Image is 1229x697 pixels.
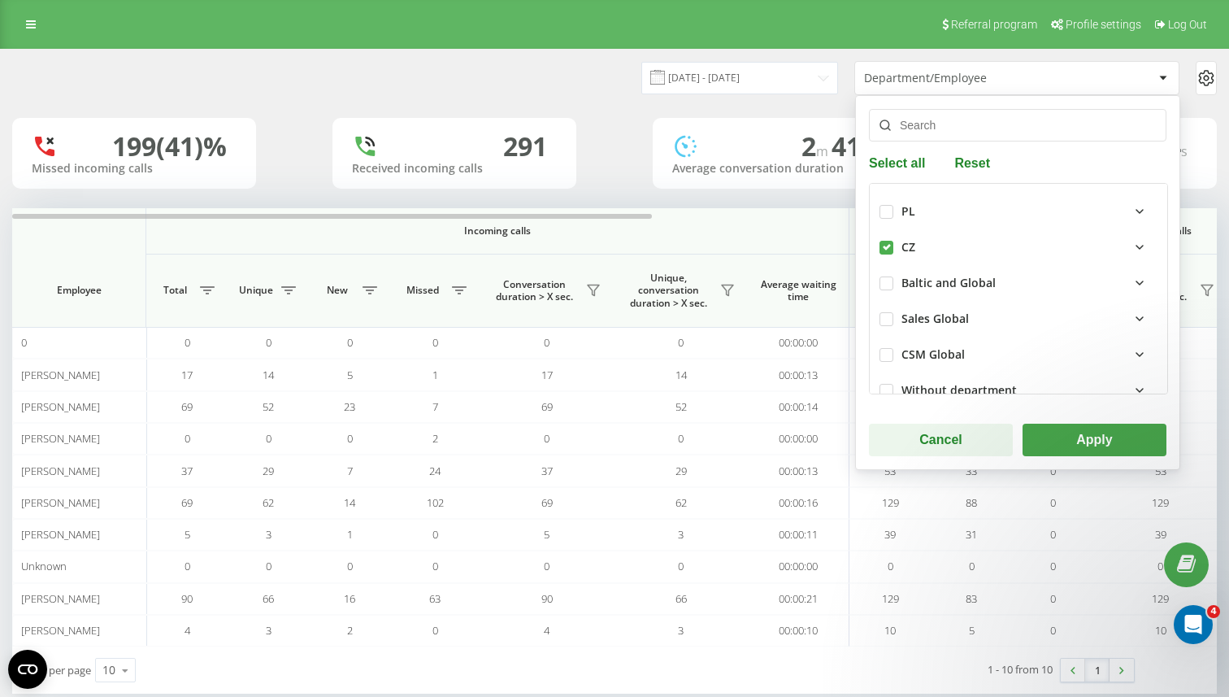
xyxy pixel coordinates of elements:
[189,224,806,237] span: Incoming calls
[21,623,100,638] span: [PERSON_NAME]
[266,335,271,350] span: 0
[1207,605,1220,618] span: 4
[951,18,1037,31] span: Referral program
[1050,495,1056,510] span: 0
[347,527,353,542] span: 1
[266,623,271,638] span: 3
[884,527,896,542] span: 39
[678,431,684,446] span: 0
[347,368,353,382] span: 5
[429,591,441,606] span: 63
[864,72,1058,85] div: Department/Employee
[678,623,684,638] span: 3
[1155,464,1166,478] span: 53
[344,591,355,606] span: 16
[544,559,549,573] span: 0
[21,559,67,573] span: Unknown
[882,591,899,606] span: 129
[541,368,553,382] span: 17
[236,284,276,297] span: Unique
[748,615,849,647] td: 00:00:10
[432,623,438,638] span: 0
[181,591,193,606] span: 90
[185,335,190,350] span: 0
[988,661,1053,677] div: 1 - 10 from 10
[748,423,849,455] td: 00:00:00
[266,527,271,542] span: 3
[1050,464,1056,478] span: 0
[21,431,100,446] span: [PERSON_NAME]
[263,399,274,414] span: 52
[544,623,549,638] span: 4
[901,384,1017,398] div: Without department
[181,464,193,478] span: 37
[21,591,100,606] span: [PERSON_NAME]
[1023,424,1166,456] button: Apply
[185,623,190,638] span: 4
[429,464,441,478] span: 24
[869,109,1166,142] input: Search
[398,284,447,297] span: Missed
[966,464,977,478] span: 33
[352,162,557,176] div: Received incoming calls
[185,527,190,542] span: 5
[1050,559,1056,573] span: 0
[678,335,684,350] span: 0
[748,583,849,615] td: 00:00:21
[21,399,100,414] span: [PERSON_NAME]
[347,623,353,638] span: 2
[748,551,849,582] td: 00:00:00
[675,399,687,414] span: 52
[185,559,190,573] span: 0
[675,368,687,382] span: 14
[748,391,849,423] td: 00:00:14
[969,623,975,638] span: 5
[20,663,91,677] span: Rows per page
[266,431,271,446] span: 0
[544,527,549,542] span: 5
[675,495,687,510] span: 62
[263,495,274,510] span: 62
[263,464,274,478] span: 29
[432,527,438,542] span: 0
[263,591,274,606] span: 66
[21,464,100,478] span: [PERSON_NAME]
[1155,623,1166,638] span: 10
[1050,591,1056,606] span: 0
[748,327,849,359] td: 00:00:00
[26,284,132,297] span: Employee
[344,399,355,414] span: 23
[1152,591,1169,606] span: 129
[884,464,896,478] span: 53
[760,278,836,303] span: Average waiting time
[884,623,896,638] span: 10
[678,527,684,542] span: 3
[888,559,893,573] span: 0
[21,495,100,510] span: [PERSON_NAME]
[544,431,549,446] span: 0
[541,464,553,478] span: 37
[1050,527,1056,542] span: 0
[427,495,444,510] span: 102
[1174,605,1213,644] iframe: Intercom live chat
[432,559,438,573] span: 0
[675,464,687,478] span: 29
[969,559,975,573] span: 0
[1085,659,1110,682] a: 1
[541,399,553,414] span: 69
[21,368,100,382] span: [PERSON_NAME]
[966,591,977,606] span: 83
[675,591,687,606] span: 66
[347,559,353,573] span: 0
[1181,142,1188,160] span: s
[432,431,438,446] span: 2
[1066,18,1141,31] span: Profile settings
[541,591,553,606] span: 90
[112,131,227,162] div: 199 (41)%
[541,495,553,510] span: 69
[432,399,438,414] span: 7
[901,277,996,290] div: Baltic and Global
[901,312,969,326] div: Sales Global
[816,142,832,160] span: m
[181,368,193,382] span: 17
